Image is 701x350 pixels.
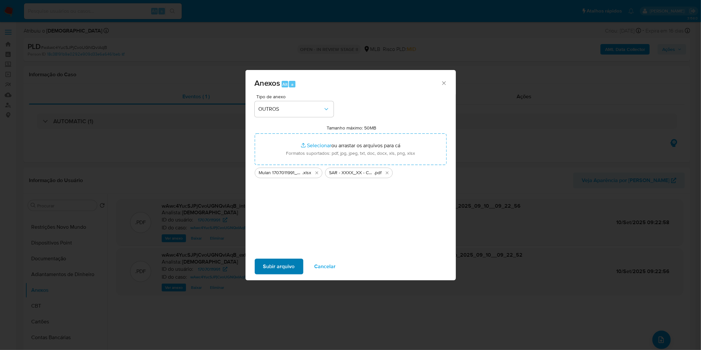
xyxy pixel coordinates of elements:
[259,106,323,112] span: OUTROS
[255,101,334,117] button: OUTROS
[374,170,382,176] span: .pdf
[327,125,376,131] label: Tamanho máximo: 50MB
[441,80,447,86] button: Fechar
[256,94,335,99] span: Tipo de anexo
[291,81,293,87] span: a
[255,259,303,274] button: Subir arquivo
[329,170,374,176] span: SAR - XXXX_XX - CNPJ 54140343000180 - M E M STORE LTDA
[303,170,312,176] span: .xlsx
[263,259,295,274] span: Subir arquivo
[255,165,447,178] ul: Arquivos selecionados
[313,169,321,177] button: Excluir Mulan 1707011991_2025_09_08_08_35_47.xlsx
[259,170,303,176] span: Mulan 1707011991_2025_09_08_08_35_47
[315,259,336,274] span: Cancelar
[306,259,344,274] button: Cancelar
[383,169,391,177] button: Excluir SAR - XXXX_XX - CNPJ 54140343000180 - M E M STORE LTDA.pdf
[282,81,288,87] span: Alt
[255,77,280,89] span: Anexos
